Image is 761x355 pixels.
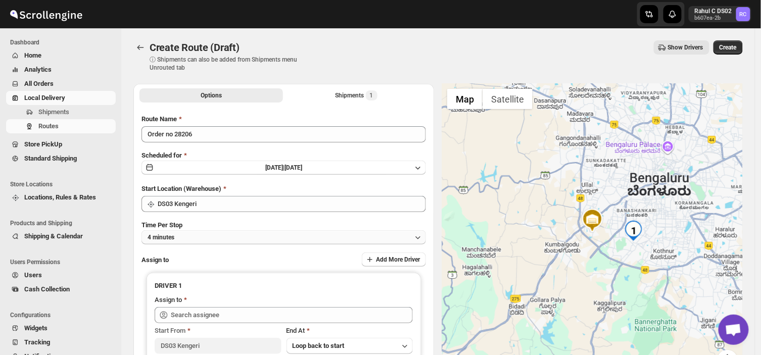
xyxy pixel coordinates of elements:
[483,89,533,109] button: Show satellite imagery
[24,66,52,73] span: Analytics
[293,342,345,349] span: Loop back to start
[38,108,69,116] span: Shipments
[6,229,116,243] button: Shipping & Calendar
[24,155,77,162] span: Standard Shipping
[6,268,116,282] button: Users
[141,151,182,159] span: Scheduled for
[287,326,413,336] div: End At
[6,119,116,133] button: Routes
[201,91,222,99] span: Options
[141,256,169,264] span: Assign to
[736,7,750,21] span: Rahul C DS02
[141,185,221,192] span: Start Location (Warehouse)
[287,338,413,354] button: Loop back to start
[10,38,116,46] span: Dashboard
[24,52,41,59] span: Home
[6,335,116,349] button: Tracking
[6,63,116,77] button: Analytics
[24,232,83,240] span: Shipping & Calendar
[740,11,747,18] text: RC
[155,281,413,291] h3: DRIVER 1
[24,271,42,279] span: Users
[8,2,84,27] img: ScrollEngine
[24,338,50,346] span: Tracking
[141,161,426,175] button: [DATE]|[DATE]
[141,230,426,244] button: 4 minutes
[10,219,116,227] span: Products and Shipping
[6,282,116,296] button: Cash Collection
[141,115,177,123] span: Route Name
[24,94,65,102] span: Local Delivery
[695,7,732,15] p: Rahul C DS02
[265,164,284,171] span: [DATE] |
[624,221,644,241] div: 1
[10,311,116,319] span: Configurations
[447,89,483,109] button: Show street map
[668,43,703,52] span: Show Drivers
[24,285,70,293] span: Cash Collection
[284,164,302,171] span: [DATE]
[24,324,47,332] span: Widgets
[376,256,420,264] span: Add More Driver
[6,190,116,205] button: Locations, Rules & Rates
[158,196,426,212] input: Search location
[150,56,309,72] p: ⓘ Shipments can also be added from Shipments menu Unrouted tab
[139,88,283,103] button: All Route Options
[150,41,240,54] span: Create Route (Draft)
[336,90,377,100] div: Shipments
[24,193,96,201] span: Locations, Rules & Rates
[148,233,174,241] span: 4 minutes
[370,91,373,99] span: 1
[24,80,54,87] span: All Orders
[719,315,749,345] div: Open chat
[24,140,62,148] span: Store PickUp
[141,221,182,229] span: Time Per Stop
[6,77,116,91] button: All Orders
[654,40,709,55] button: Show Drivers
[362,252,426,267] button: Add More Driver
[155,295,182,305] div: Assign to
[720,43,737,52] span: Create
[10,180,116,188] span: Store Locations
[285,88,429,103] button: Selected Shipments
[155,327,185,334] span: Start From
[6,105,116,119] button: Shipments
[6,48,116,63] button: Home
[10,258,116,266] span: Users Permissions
[695,15,732,21] p: b607ea-2b
[141,126,426,142] input: Eg: Bengaluru Route
[133,40,148,55] button: Routes
[6,321,116,335] button: Widgets
[714,40,743,55] button: Create
[38,122,59,130] span: Routes
[689,6,751,22] button: User menu
[171,307,413,323] input: Search assignee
